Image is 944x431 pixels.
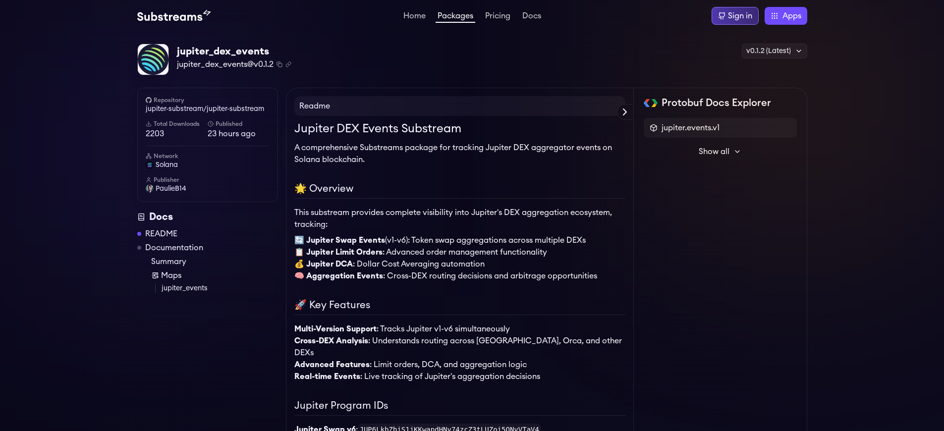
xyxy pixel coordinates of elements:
[146,184,270,194] a: PaulieB14
[146,152,270,160] h6: Network
[294,270,625,282] li: : Cross-DEX routing decisions and arbitrage opportunities
[294,371,625,382] li: : Live tracking of Jupiter's aggregation decisions
[177,45,291,58] div: jupiter_dex_events
[728,10,752,22] div: Sign in
[177,58,274,70] span: jupiter_dex_events@v0.1.2
[294,207,625,230] p: This substream provides complete visibility into Jupiter's DEX aggregation ecosystem, tracking:
[294,325,377,333] strong: Multi-Version Support
[146,160,270,170] a: solana
[294,120,625,138] h1: Jupiter DEX Events Substream
[294,361,370,369] strong: Advanced Features
[294,236,385,244] strong: 🔄 Jupiter Swap Events
[294,337,368,345] strong: Cross-DEX Analysis
[156,160,178,170] span: solana
[145,242,203,254] a: Documentation
[146,104,270,114] a: jupiter-substream/jupiter-substream
[151,269,278,281] a: Maps
[146,96,270,104] h6: Repository
[146,185,154,193] img: User Avatar
[699,146,729,158] span: Show all
[520,12,543,22] a: Docs
[156,184,186,194] span: PaulieB14
[782,10,801,22] span: Apps
[742,44,807,58] div: v0.1.2 (Latest)
[137,210,278,224] div: Docs
[138,44,168,75] img: Package Logo
[436,12,475,23] a: Packages
[151,271,159,279] img: Map icon
[277,61,282,67] button: Copy package name and version
[294,258,625,270] li: : Dollar Cost Averaging automation
[146,128,208,140] span: 2203
[285,61,291,67] button: Copy .spkg link to clipboard
[294,359,625,371] li: : Limit orders, DCA, and aggregation logic
[146,120,208,128] h6: Total Downloads
[294,260,353,268] strong: 💰 Jupiter DCA
[294,298,625,315] h2: 🚀 Key Features
[644,99,658,107] img: Protobuf
[137,10,211,22] img: Substream's logo
[662,122,720,134] span: jupiter.events.v1
[151,256,278,268] a: Summary
[294,96,625,116] h4: Readme
[146,97,152,103] img: github
[146,161,154,169] img: solana
[208,120,270,128] h6: Published
[483,12,512,22] a: Pricing
[294,246,625,258] li: : Advanced order management functionality
[401,12,428,22] a: Home
[294,181,625,199] h2: 🌟 Overview
[294,398,625,416] h2: Jupiter Program IDs
[294,335,625,359] li: : Understands routing across [GEOGRAPHIC_DATA], Orca, and other DEXs
[294,272,383,280] strong: 🧠 Aggregation Events
[662,96,771,110] h2: Protobuf Docs Explorer
[294,248,383,256] strong: 📋 Jupiter Limit Orders
[644,142,797,162] button: Show all
[294,234,625,246] li: (v1-v6): Token swap aggregations across multiple DEXs
[145,228,177,240] a: README
[294,323,625,335] li: : Tracks Jupiter v1-v6 simultaneously
[208,128,270,140] span: 23 hours ago
[146,176,270,184] h6: Publisher
[712,7,759,25] a: Sign in
[294,142,625,165] p: A comprehensive Substreams package for tracking Jupiter DEX aggregator events on Solana blockchain.
[162,283,278,293] a: jupiter_events
[294,373,360,380] strong: Real-time Events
